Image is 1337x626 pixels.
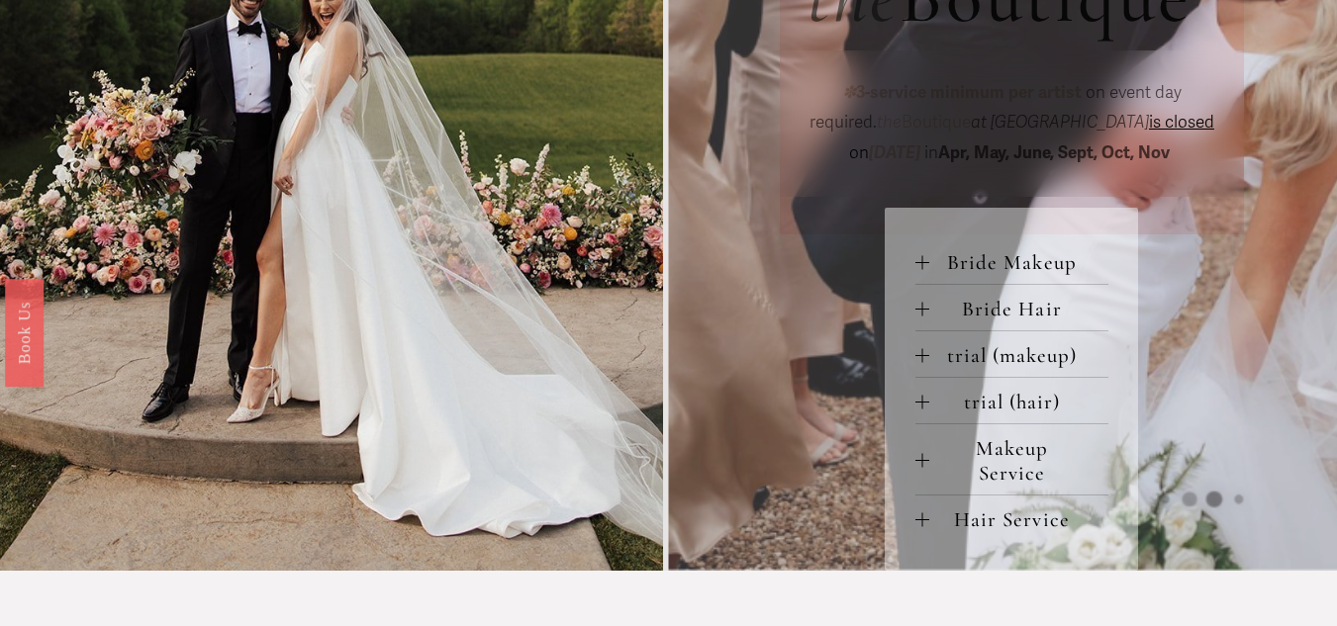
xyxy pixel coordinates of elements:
[929,297,1107,321] span: Bride Hair
[856,82,1082,103] strong: 3-service minimum per artist
[915,378,1107,423] button: trial (hair)
[869,142,920,163] em: [DATE]
[5,278,44,386] a: Book Us
[929,250,1107,275] span: Bride Makeup
[915,285,1107,330] button: Bride Hair
[971,112,1149,133] em: at [GEOGRAPHIC_DATA]
[808,78,1216,169] p: on
[929,436,1107,486] span: Makeup Service
[1149,112,1214,133] span: is closed
[929,343,1107,368] span: trial (makeup)
[915,495,1107,541] button: Hair Service
[929,390,1107,414] span: trial (hair)
[929,507,1107,532] span: Hair Service
[915,331,1107,377] button: trial (makeup)
[938,142,1170,163] strong: Apr, May, June, Sept, Oct, Nov
[842,82,856,103] em: ✽
[877,112,902,133] em: the
[915,238,1107,284] button: Bride Makeup
[877,112,971,133] span: Boutique
[920,142,1174,163] span: in
[915,424,1107,494] button: Makeup Service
